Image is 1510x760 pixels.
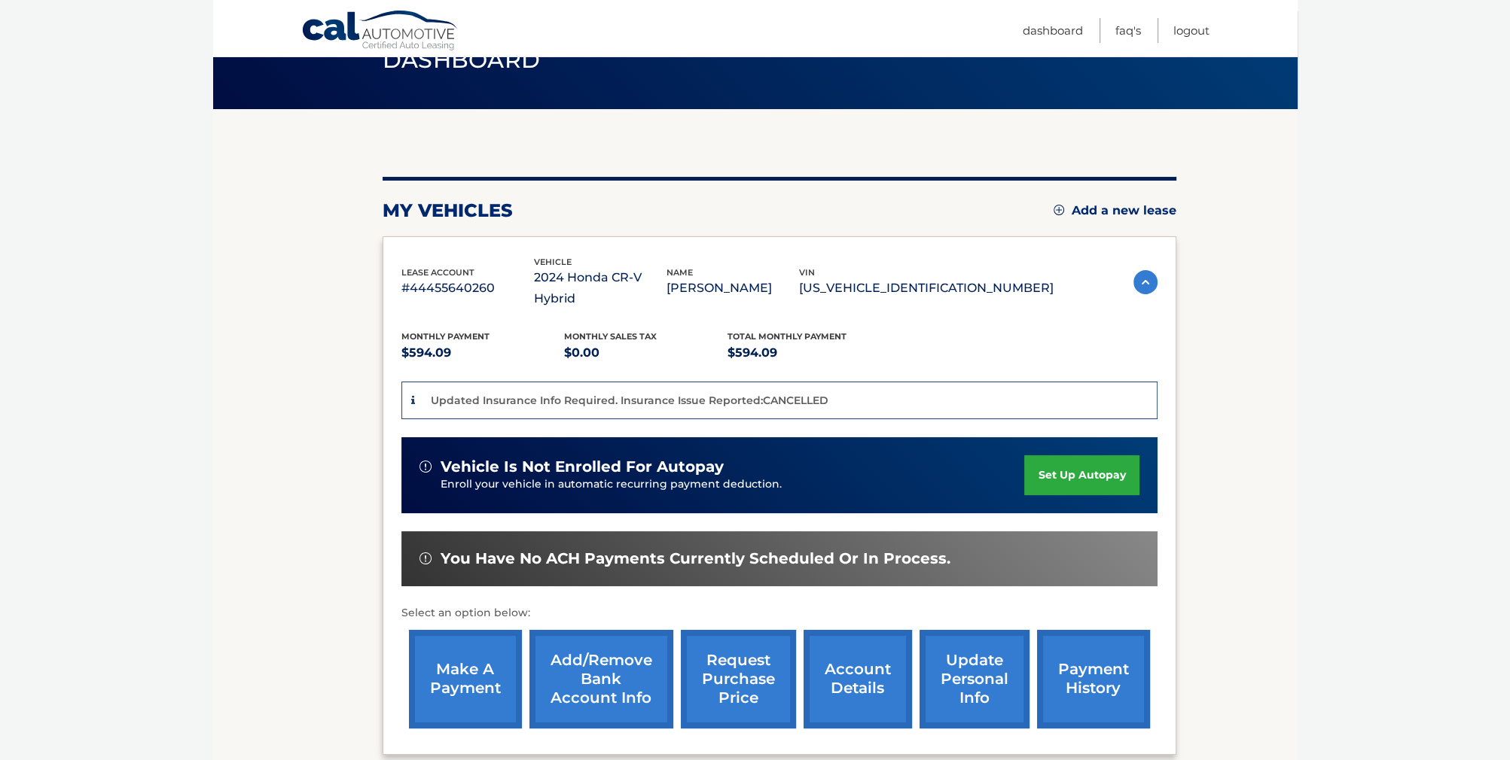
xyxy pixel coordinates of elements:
[534,257,572,267] span: vehicle
[799,278,1054,299] p: [US_VEHICLE_IDENTIFICATION_NUMBER]
[564,331,657,342] span: Monthly sales Tax
[401,278,534,299] p: #44455640260
[383,46,541,74] span: Dashboard
[534,267,667,309] p: 2024 Honda CR-V Hybrid
[681,630,796,728] a: request purchase price
[441,549,950,568] span: You have no ACH payments currently scheduled or in process.
[301,10,459,53] a: Cal Automotive
[1024,455,1139,495] a: set up autopay
[529,630,673,728] a: Add/Remove bank account info
[419,552,432,564] img: alert-white.svg
[1037,630,1150,728] a: payment history
[804,630,912,728] a: account details
[401,267,474,278] span: lease account
[431,394,828,407] p: Updated Insurance Info Required. Insurance Issue Reported:CANCELLED
[728,331,847,342] span: Total Monthly Payment
[799,267,815,278] span: vin
[1133,270,1158,294] img: accordion-active.svg
[401,342,565,363] p: $594.09
[401,331,490,342] span: Monthly Payment
[1023,18,1083,43] a: Dashboard
[667,267,693,278] span: name
[1115,18,1141,43] a: FAQ's
[1173,18,1210,43] a: Logout
[564,342,728,363] p: $0.00
[409,630,522,728] a: make a payment
[920,630,1030,728] a: update personal info
[401,604,1158,622] p: Select an option below:
[1054,205,1064,215] img: add.svg
[667,278,799,299] p: [PERSON_NAME]
[419,461,432,473] img: alert-white.svg
[441,458,724,476] span: vehicle is not enrolled for autopay
[441,476,1025,493] p: Enroll your vehicle in automatic recurring payment deduction.
[728,342,891,363] p: $594.09
[383,199,513,222] h2: my vehicles
[1054,203,1176,218] a: Add a new lease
